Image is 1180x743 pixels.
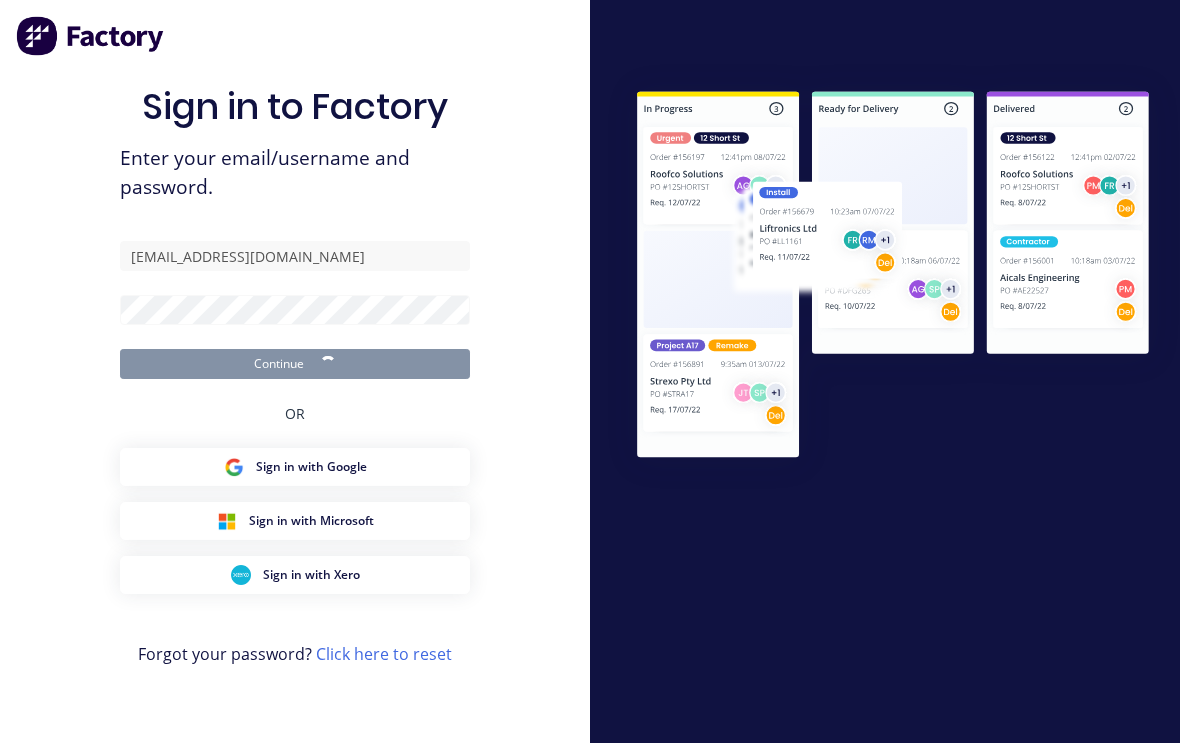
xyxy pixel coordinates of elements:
button: Continue [120,349,470,379]
span: Sign in with Microsoft [249,512,374,530]
h1: Sign in to Factory [142,85,448,128]
div: OR [285,379,305,448]
button: Google Sign inSign in with Google [120,448,470,486]
span: Sign in with Google [256,458,367,476]
img: Factory [16,16,166,56]
button: Xero Sign inSign in with Xero [120,556,470,594]
img: Xero Sign in [231,565,251,585]
span: Enter your email/username and password. [120,144,470,202]
input: Email/Username [120,241,470,271]
img: Microsoft Sign in [217,511,237,531]
img: Google Sign in [224,457,244,477]
img: Sign in [606,63,1180,491]
span: Forgot your password? [138,642,452,666]
button: Microsoft Sign inSign in with Microsoft [120,502,470,540]
a: Click here to reset [316,643,452,665]
span: Sign in with Xero [263,566,360,584]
